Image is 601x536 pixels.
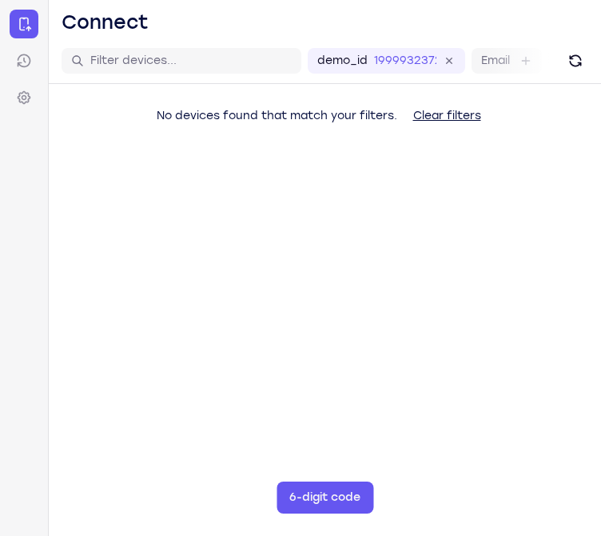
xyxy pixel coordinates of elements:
[62,10,149,35] h1: Connect
[10,10,38,38] a: Connect
[157,109,397,122] span: No devices found that match your filters.
[10,46,38,75] a: Sessions
[317,53,368,69] label: demo_id
[277,482,373,514] button: 6-digit code
[400,100,494,132] button: Clear filters
[481,53,510,69] label: Email
[10,83,38,112] a: Settings
[90,53,292,69] input: Filter devices...
[563,48,588,74] button: Refresh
